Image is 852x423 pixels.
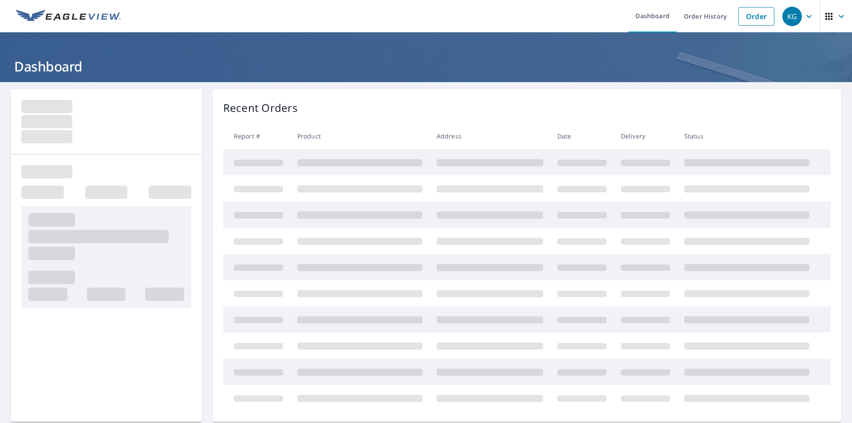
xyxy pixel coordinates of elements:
a: Order [738,7,774,26]
h1: Dashboard [11,57,841,75]
th: Address [430,123,550,149]
th: Report # [223,123,290,149]
p: Recent Orders [223,100,298,116]
div: KG [782,7,802,26]
th: Product [290,123,430,149]
th: Status [677,123,816,149]
th: Delivery [614,123,677,149]
th: Date [550,123,614,149]
img: EV Logo [16,10,121,23]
